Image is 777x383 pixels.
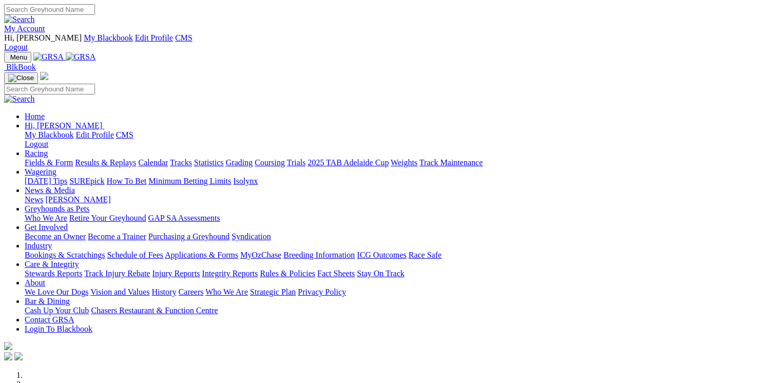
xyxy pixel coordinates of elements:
img: GRSA [33,52,64,62]
div: Industry [25,251,773,260]
a: Become an Owner [25,232,86,241]
img: Close [8,74,34,82]
img: GRSA [66,52,96,62]
div: Wagering [25,177,773,186]
a: Cash Up Your Club [25,306,89,315]
a: Isolynx [233,177,258,185]
a: Race Safe [408,251,441,259]
a: Logout [25,140,48,148]
a: Login To Blackbook [25,324,92,333]
a: Grading [226,158,253,167]
div: Hi, [PERSON_NAME] [25,130,773,149]
a: Stewards Reports [25,269,82,278]
a: Privacy Policy [298,288,346,296]
a: Breeding Information [283,251,355,259]
img: Search [4,94,35,104]
a: Applications & Forms [165,251,238,259]
input: Search [4,84,95,94]
a: History [151,288,176,296]
a: Syndication [232,232,271,241]
img: twitter.svg [14,352,23,360]
a: CMS [116,130,134,139]
a: Vision and Values [90,288,149,296]
a: Calendar [138,158,168,167]
a: ICG Outcomes [357,251,406,259]
a: Home [25,112,45,121]
a: Minimum Betting Limits [148,177,231,185]
span: Hi, [PERSON_NAME] [4,33,82,42]
a: Injury Reports [152,269,200,278]
div: About [25,288,773,297]
div: Racing [25,158,773,167]
a: Racing [25,149,48,158]
a: Contact GRSA [25,315,74,324]
a: News [25,195,43,204]
a: Track Maintenance [420,158,483,167]
a: Fields & Form [25,158,73,167]
a: Stay On Track [357,269,404,278]
a: Fact Sheets [317,269,355,278]
img: facebook.svg [4,352,12,360]
a: My Blackbook [25,130,74,139]
a: Coursing [255,158,285,167]
a: Purchasing a Greyhound [148,232,230,241]
a: How To Bet [107,177,147,185]
a: GAP SA Assessments [148,214,220,222]
a: 2025 TAB Adelaide Cup [308,158,389,167]
span: BlkBook [6,63,36,71]
div: Get Involved [25,232,773,241]
a: Hi, [PERSON_NAME] [25,121,104,130]
a: Who We Are [25,214,67,222]
div: My Account [4,33,773,52]
a: Trials [287,158,306,167]
a: Schedule of Fees [107,251,163,259]
div: News & Media [25,195,773,204]
a: Rules & Policies [260,269,315,278]
div: Greyhounds as Pets [25,214,773,223]
a: Statistics [194,158,224,167]
img: logo-grsa-white.png [4,342,12,350]
a: Weights [391,158,418,167]
a: Care & Integrity [25,260,79,269]
a: Industry [25,241,52,250]
a: Edit Profile [76,130,114,139]
a: [PERSON_NAME] [45,195,110,204]
span: Menu [10,53,27,61]
a: Tracks [170,158,192,167]
a: Become a Trainer [88,232,146,241]
a: Wagering [25,167,56,176]
div: Bar & Dining [25,306,773,315]
a: [DATE] Tips [25,177,67,185]
a: Get Involved [25,223,68,232]
input: Search [4,4,95,15]
a: Track Injury Rebate [84,269,150,278]
a: MyOzChase [240,251,281,259]
span: Hi, [PERSON_NAME] [25,121,102,130]
a: Strategic Plan [250,288,296,296]
img: Search [4,15,35,24]
a: News & Media [25,186,75,195]
a: Logout [4,43,28,51]
a: CMS [175,33,193,42]
a: Retire Your Greyhound [69,214,146,222]
a: We Love Our Dogs [25,288,88,296]
a: My Account [4,24,45,33]
a: Chasers Restaurant & Function Centre [91,306,218,315]
a: Who We Are [205,288,248,296]
a: Results & Replays [75,158,136,167]
a: Bookings & Scratchings [25,251,105,259]
a: Greyhounds as Pets [25,204,89,213]
a: About [25,278,45,287]
a: My Blackbook [84,33,133,42]
a: Careers [178,288,203,296]
img: logo-grsa-white.png [40,72,48,80]
div: Care & Integrity [25,269,773,278]
a: Integrity Reports [202,269,258,278]
button: Toggle navigation [4,72,38,84]
button: Toggle navigation [4,52,31,63]
a: Bar & Dining [25,297,70,305]
a: SUREpick [69,177,104,185]
a: BlkBook [4,63,36,71]
a: Edit Profile [135,33,173,42]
